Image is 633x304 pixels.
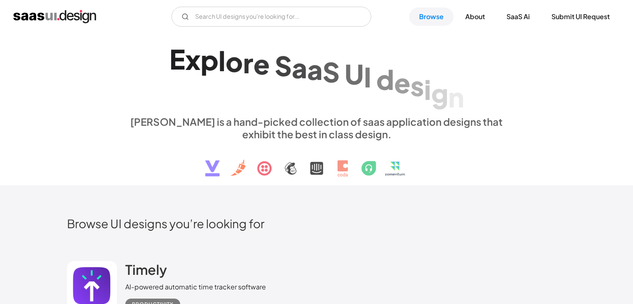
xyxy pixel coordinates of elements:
input: Search UI designs you're looking for... [171,7,371,27]
a: SaaS Ai [496,7,540,26]
h2: Browse UI designs you’re looking for [67,216,566,231]
h2: Timely [125,261,167,278]
div: a [292,52,307,84]
a: About [455,7,495,26]
h1: Explore SaaS UI design patterns & interactions. [125,43,508,107]
div: o [226,46,243,78]
div: e [394,67,410,99]
div: E [169,43,185,75]
a: Timely [125,261,167,282]
div: x [185,43,201,75]
div: U [345,58,364,90]
div: [PERSON_NAME] is a hand-picked collection of saas application designs that exhibit the best in cl... [125,115,508,140]
div: i [424,73,431,105]
div: r [243,47,253,79]
div: a [307,54,323,86]
a: Browse [409,7,454,26]
a: Submit UI Request [541,7,620,26]
div: d [376,64,394,96]
div: S [323,56,340,88]
a: home [13,10,96,23]
div: g [431,77,448,109]
img: text, icon, saas logo [191,140,443,184]
div: e [253,48,270,80]
div: l [218,45,226,77]
div: S [275,50,292,82]
div: s [410,70,424,102]
div: AI-powered automatic time tracker software [125,282,266,292]
form: Email Form [171,7,371,27]
div: I [364,61,371,93]
div: n [448,81,464,113]
div: p [201,44,218,76]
